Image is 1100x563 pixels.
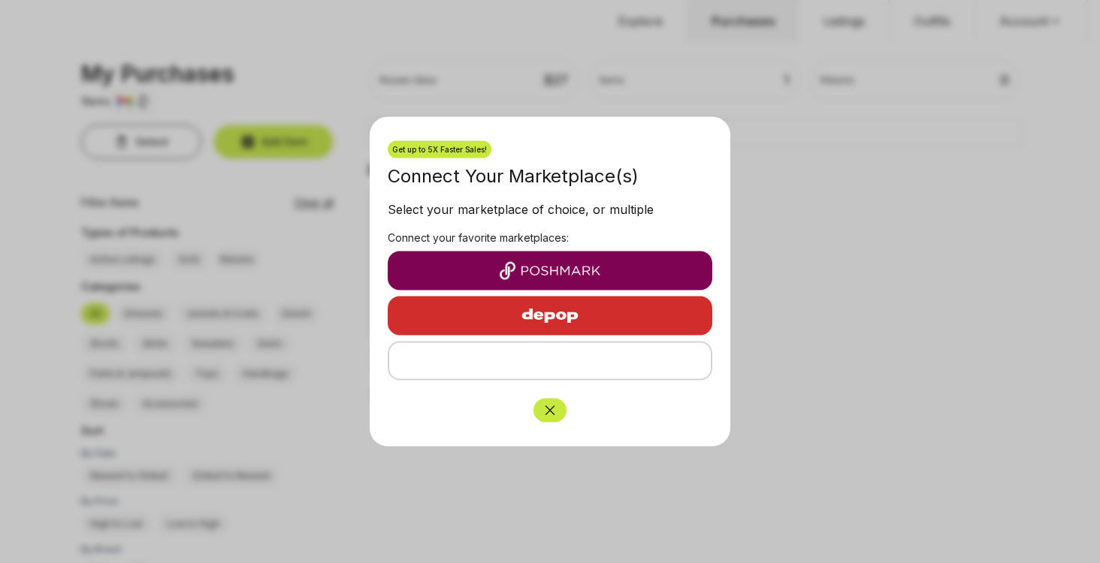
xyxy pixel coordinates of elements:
button: Close [533,399,567,423]
button: eBay logo [388,342,712,381]
h2: Connect Your Marketplace(s) [388,164,712,188]
div: Select your marketplace of choice, or multiple [388,200,712,224]
h3: Connect your favorite marketplaces: [388,230,712,245]
img: Poshmark logo [400,262,700,280]
button: Depop logo [388,297,712,336]
img: Depop logo [485,298,615,334]
img: eBay logo [401,352,699,370]
div: Get up to 5X Faster Sales! [388,141,491,158]
button: Poshmark logo [388,251,712,291]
